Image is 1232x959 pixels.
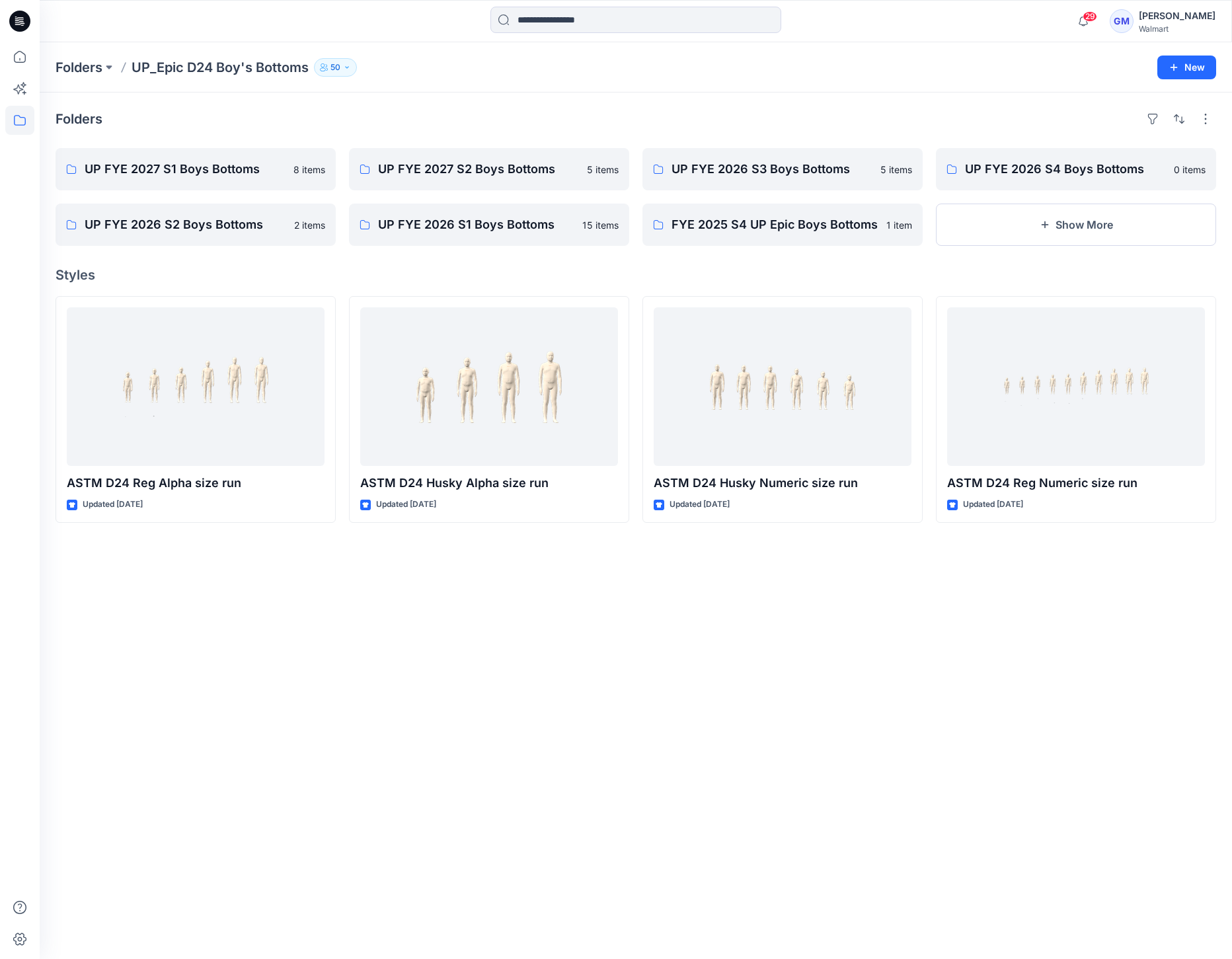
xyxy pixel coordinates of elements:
[947,474,1205,492] p: ASTM D24 Reg Numeric size run
[1083,11,1097,22] span: 29
[378,160,579,178] p: UP FYE 2027 S2 Boys Bottoms
[642,204,923,246] a: FYE 2025 S4 UP Epic Boys Bottoms1 item
[947,307,1205,466] a: ASTM D24 Reg Numeric size run
[965,160,1166,178] p: UP FYE 2026 S4 Boys Bottoms
[67,307,325,466] a: ASTM D24 Reg Alpha size run
[1139,8,1215,24] div: [PERSON_NAME]
[672,160,872,178] p: UP FYE 2026 S3 Boys Bottoms
[56,148,336,190] a: UP FYE 2027 S1 Boys Bottoms8 items
[360,474,618,492] p: ASTM D24 Husky Alpha size run
[349,148,629,190] a: UP FYE 2027 S2 Boys Bottoms5 items
[1174,163,1206,176] p: 0 items
[1110,9,1134,33] div: GM
[132,58,309,77] p: UP_Epic D24 Boy's Bottoms
[654,474,911,492] p: ASTM D24 Husky Numeric size run
[880,163,912,176] p: 5 items
[376,498,436,512] p: Updated [DATE]
[670,498,730,512] p: Updated [DATE]
[672,215,878,234] p: FYE 2025 S4 UP Epic Boys Bottoms
[642,148,923,190] a: UP FYE 2026 S3 Boys Bottoms5 items
[56,204,336,246] a: UP FYE 2026 S2 Boys Bottoms2 items
[293,163,325,176] p: 8 items
[85,215,286,234] p: UP FYE 2026 S2 Boys Bottoms
[314,58,357,77] button: 50
[85,160,286,178] p: UP FYE 2027 S1 Boys Bottoms
[56,111,102,127] h4: Folders
[56,58,102,77] a: Folders
[886,218,912,232] p: 1 item
[1139,24,1215,34] div: Walmart
[360,307,618,466] a: ASTM D24 Husky Alpha size run
[654,307,911,466] a: ASTM D24 Husky Numeric size run
[56,267,1216,283] h4: Styles
[1157,56,1216,79] button: New
[963,498,1023,512] p: Updated [DATE]
[936,204,1216,246] button: Show More
[67,474,325,492] p: ASTM D24 Reg Alpha size run
[378,215,574,234] p: UP FYE 2026 S1 Boys Bottoms
[936,148,1216,190] a: UP FYE 2026 S4 Boys Bottoms0 items
[83,498,143,512] p: Updated [DATE]
[330,60,340,75] p: 50
[294,218,325,232] p: 2 items
[349,204,629,246] a: UP FYE 2026 S1 Boys Bottoms15 items
[587,163,619,176] p: 5 items
[582,218,619,232] p: 15 items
